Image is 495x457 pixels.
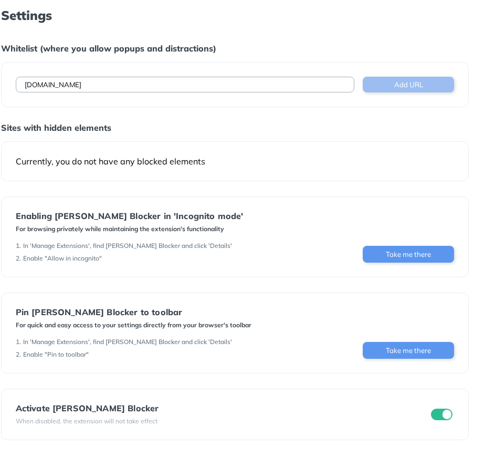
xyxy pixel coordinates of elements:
[16,225,244,233] div: For browsing privately while maintaining the extension's functionality
[16,211,244,221] div: Enabling [PERSON_NAME] Blocker in 'Incognito mode'
[1,8,469,22] h1: Settings
[363,342,454,359] button: Take me there
[23,254,102,263] div: Enable "Allow in incognito"
[16,403,159,413] div: Activate [PERSON_NAME] Blocker
[1,122,469,133] div: Sites with hidden elements
[16,254,21,263] div: 2 .
[23,350,89,359] div: Enable "Pin to toolbar"
[16,417,159,425] div: When disabled, the extension will not take effect
[16,242,21,250] div: 1 .
[16,307,251,317] div: Pin [PERSON_NAME] Blocker to toolbar
[23,338,232,346] div: In 'Manage Extensions', find [PERSON_NAME] Blocker and click 'Details'
[1,43,469,54] div: Whitelist (where you allow popups and distractions)
[16,338,21,346] div: 1 .
[363,77,454,92] button: Add URL
[16,321,251,329] div: For quick and easy access to your settings directly from your browser's toolbar
[16,156,455,167] div: Currently, you do not have any blocked elements
[16,77,355,92] input: Example: twitter.com
[23,242,232,250] div: In 'Manage Extensions', find [PERSON_NAME] Blocker and click 'Details'
[16,350,21,359] div: 2 .
[363,246,454,263] button: Take me there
